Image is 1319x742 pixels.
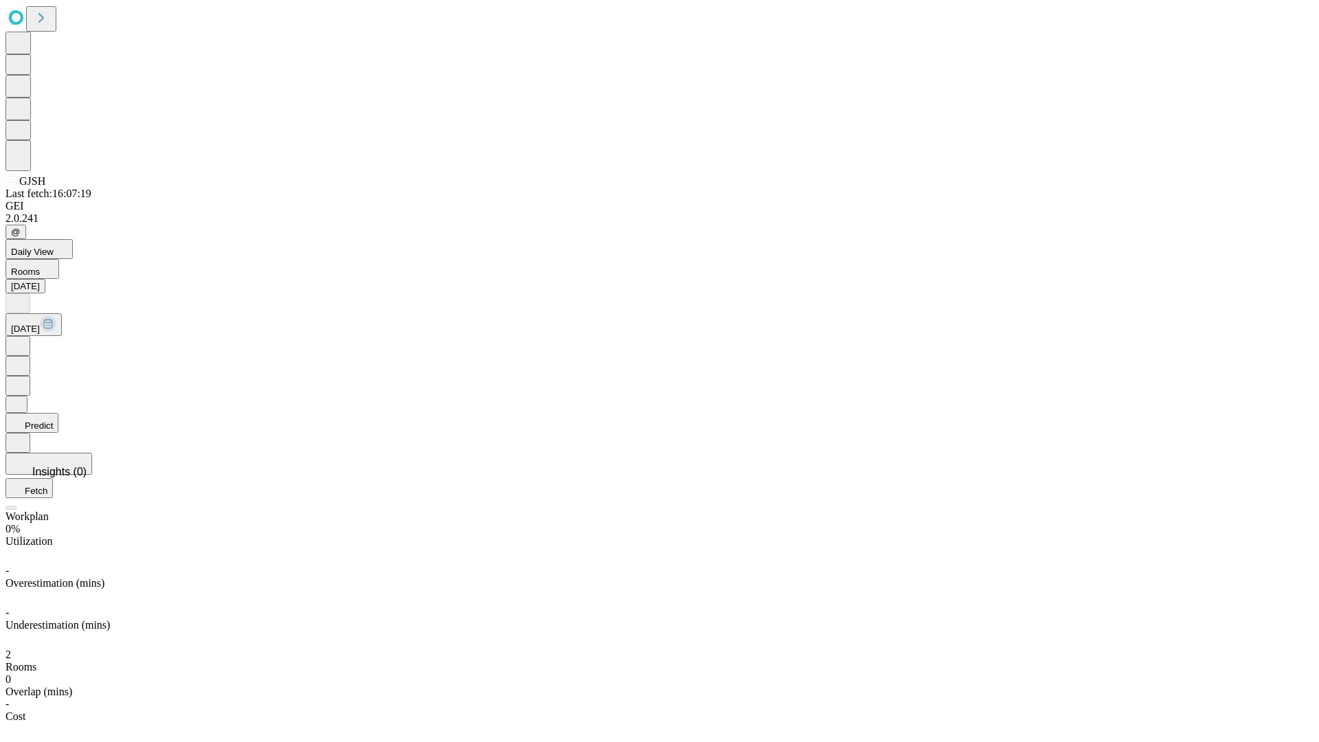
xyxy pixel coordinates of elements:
[5,478,53,498] button: Fetch
[5,413,58,433] button: Predict
[5,313,62,336] button: [DATE]
[11,324,40,334] span: [DATE]
[5,698,9,710] span: -
[5,673,11,685] span: 0
[5,686,72,697] span: Overlap (mins)
[5,239,73,259] button: Daily View
[5,200,1314,212] div: GEI
[5,453,92,475] button: Insights (0)
[5,649,11,660] span: 2
[5,259,59,279] button: Rooms
[11,247,54,257] span: Daily View
[5,565,9,576] span: -
[11,267,40,277] span: Rooms
[5,523,20,535] span: 0%
[5,279,45,293] button: [DATE]
[5,577,104,589] span: Overestimation (mins)
[11,227,21,237] span: @
[5,661,36,673] span: Rooms
[5,710,25,722] span: Cost
[5,607,9,618] span: -
[5,535,52,547] span: Utilization
[5,619,110,631] span: Underestimation (mins)
[5,510,49,522] span: Workplan
[32,466,87,477] span: Insights (0)
[19,175,45,187] span: GJSH
[5,188,91,199] span: Last fetch: 16:07:19
[5,212,1314,225] div: 2.0.241
[5,225,26,239] button: @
